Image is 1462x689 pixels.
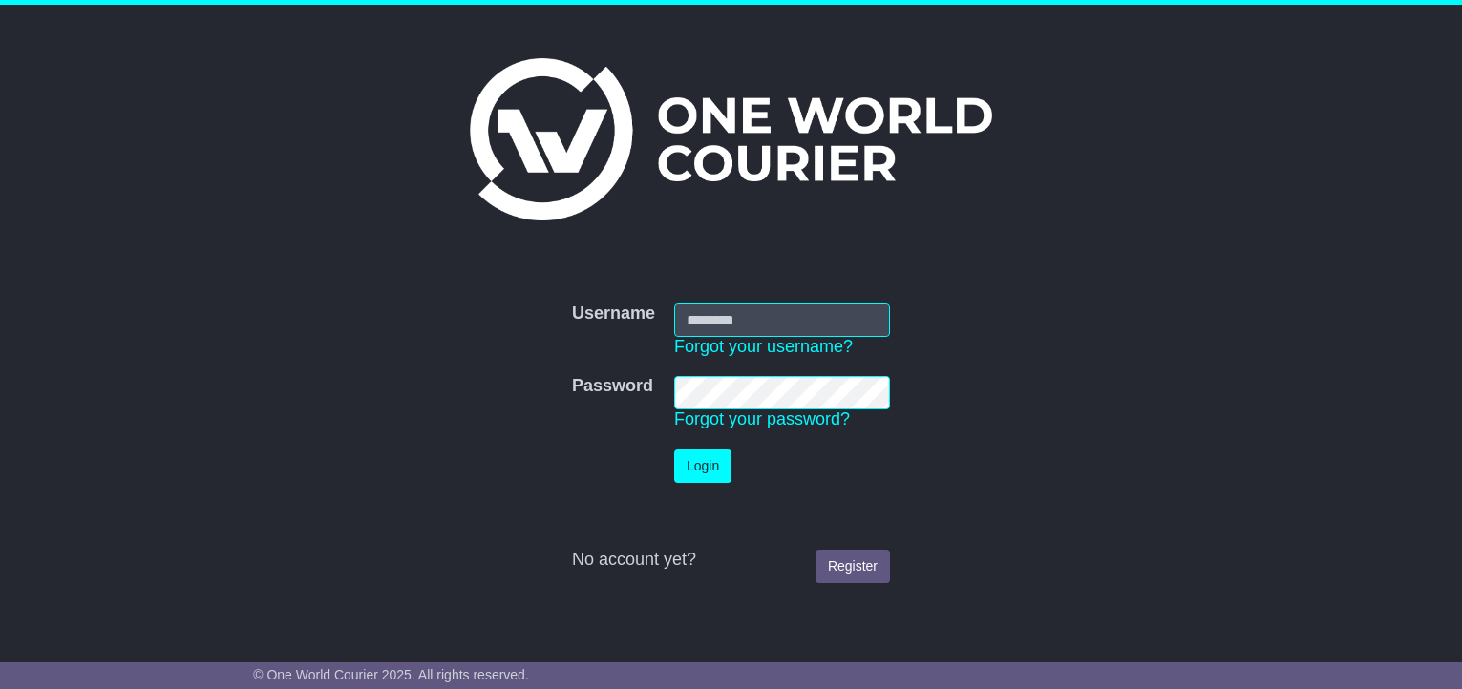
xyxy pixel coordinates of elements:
[674,337,853,356] a: Forgot your username?
[674,409,850,428] a: Forgot your password?
[572,376,653,397] label: Password
[674,449,731,483] button: Login
[572,303,655,324] label: Username
[470,58,991,220] img: One World
[816,550,890,583] a: Register
[572,550,890,571] div: No account yet?
[253,667,529,682] span: © One World Courier 2025. All rights reserved.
